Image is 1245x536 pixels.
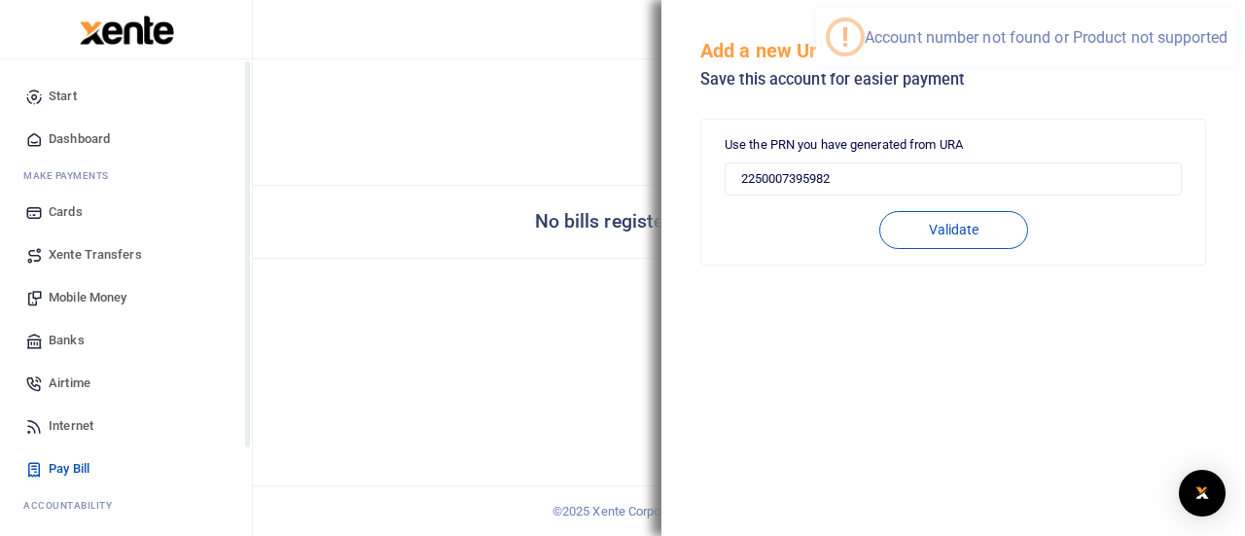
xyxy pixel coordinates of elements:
[16,319,236,362] a: Banks
[16,75,236,118] a: Start
[725,162,1182,196] input: Enter account number
[49,374,90,393] span: Airtime
[700,39,1217,62] h5: Add a new Ura account
[80,16,174,45] img: logo-large
[16,490,236,520] li: Ac
[700,70,1217,89] h5: Save this account for easier payment
[16,447,236,490] a: Pay Bill
[725,135,963,155] label: Use the PRN you have generated from URA
[38,498,112,513] span: countability
[841,21,849,53] div: !
[49,129,110,149] span: Dashboard
[16,161,236,191] li: M
[74,84,644,105] h4: Bills Payment
[879,211,1028,249] button: Validate
[1179,470,1226,517] div: Open Intercom Messenger
[49,416,93,436] span: Internet
[16,276,236,319] a: Mobile Money
[78,21,174,36] a: logo-small logo-large logo-large
[16,118,236,161] a: Dashboard
[33,168,109,183] span: ake Payments
[49,202,83,222] span: Cards
[49,459,89,479] span: Pay Bill
[74,115,644,134] h5: Bill, Taxes & Providers
[16,233,236,276] a: Xente Transfers
[16,405,236,447] a: Internet
[865,28,1227,47] div: Account number not found or Product not supported
[16,362,236,405] a: Airtime
[535,211,769,232] h4: No bills registered or found
[49,288,126,307] span: Mobile Money
[49,331,85,350] span: Banks
[49,87,77,106] span: Start
[49,245,142,265] span: Xente Transfers
[16,191,236,233] a: Cards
